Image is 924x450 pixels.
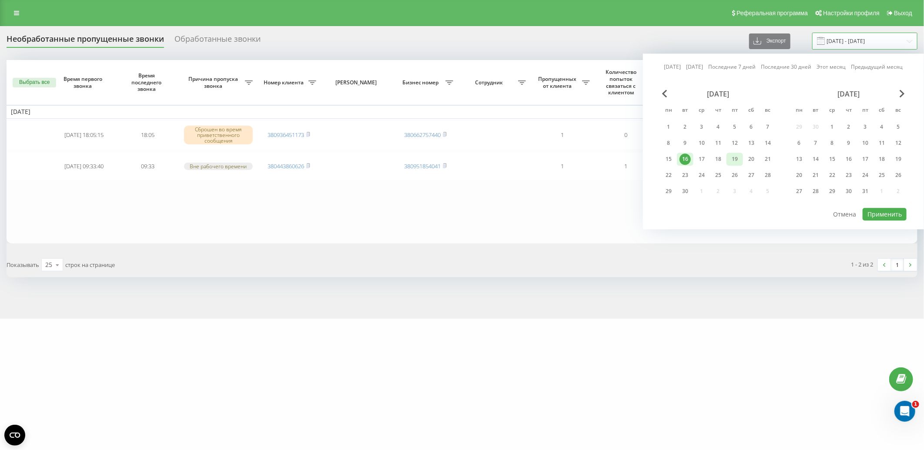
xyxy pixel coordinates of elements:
[851,260,874,269] div: 1 - 2 из 2
[662,104,675,117] abbr: понедельник
[749,33,790,49] button: Экспорт
[860,137,871,149] div: 10
[793,153,805,165] div: 13
[746,137,757,149] div: 13
[729,121,740,133] div: 5
[530,120,594,150] td: 1
[874,169,890,182] div: сб 25 окт. 2025 г.
[594,120,658,150] td: 0
[184,126,253,145] div: Сброшен во время приветственного сообщения
[535,76,582,89] span: Пропущенных от клиента
[829,208,861,220] button: Отмена
[710,120,726,133] div: чт 4 сент. 2025 г.
[793,137,805,149] div: 6
[660,153,677,166] div: пн 15 сент. 2025 г.
[726,153,743,166] div: пт 19 сент. 2025 г.
[793,104,806,117] abbr: понедельник
[660,185,677,198] div: пн 29 сент. 2025 г.
[709,63,756,71] a: Последние 7 дней
[857,185,874,198] div: пт 31 окт. 2025 г.
[817,63,846,71] a: Этот месяц
[840,169,857,182] div: чт 23 окт. 2025 г.
[851,63,903,71] a: Предыдущий месяц
[662,90,667,97] span: Previous Month
[893,170,904,181] div: 26
[893,137,904,149] div: 12
[663,186,674,197] div: 29
[328,79,386,86] span: [PERSON_NAME]
[660,137,677,150] div: пн 8 сент. 2025 г.
[876,170,887,181] div: 25
[116,152,180,181] td: 09:33
[680,121,691,133] div: 2
[876,153,887,165] div: 18
[693,137,710,150] div: ср 10 сент. 2025 г.
[530,152,594,181] td: 1
[729,137,740,149] div: 12
[863,208,907,220] button: Применить
[857,153,874,166] div: пт 17 окт. 2025 г.
[860,153,871,165] div: 17
[404,131,441,139] a: 380662757440
[713,170,724,181] div: 25
[268,162,304,170] a: 380443860626
[791,137,807,150] div: пн 6 окт. 2025 г.
[791,169,807,182] div: пн 20 окт. 2025 г.
[842,104,855,117] abbr: четверг
[712,104,725,117] abbr: четверг
[793,186,805,197] div: 27
[824,153,840,166] div: ср 15 окт. 2025 г.
[809,104,822,117] abbr: вторник
[876,121,887,133] div: 4
[696,170,707,181] div: 24
[743,137,760,150] div: сб 13 сент. 2025 г.
[664,63,681,71] a: [DATE]
[746,170,757,181] div: 27
[762,137,773,149] div: 14
[843,186,854,197] div: 30
[843,121,854,133] div: 2
[860,121,871,133] div: 3
[184,163,253,170] div: Вне рабочего времени
[807,137,824,150] div: вт 7 окт. 2025 г.
[174,34,261,48] div: Обработанные звонки
[874,153,890,166] div: сб 18 окт. 2025 г.
[13,78,56,87] button: Выбрать все
[827,186,838,197] div: 29
[860,170,871,181] div: 24
[660,169,677,182] div: пн 22 сент. 2025 г.
[791,153,807,166] div: пн 13 окт. 2025 г.
[761,104,774,117] abbr: воскресенье
[660,120,677,133] div: пн 1 сент. 2025 г.
[660,90,776,98] div: [DATE]
[268,131,304,139] a: 380936451173
[857,137,874,150] div: пт 10 окт. 2025 г.
[893,121,904,133] div: 5
[737,10,808,17] span: Реферальная программа
[52,152,116,181] td: [DATE] 09:33:40
[893,153,904,165] div: 19
[726,137,743,150] div: пт 12 сент. 2025 г.
[728,104,741,117] abbr: пятница
[840,137,857,150] div: чт 9 окт. 2025 г.
[693,120,710,133] div: ср 3 сент. 2025 г.
[677,153,693,166] div: вт 16 сент. 2025 г.
[677,137,693,150] div: вт 9 сент. 2025 г.
[713,153,724,165] div: 18
[857,169,874,182] div: пт 24 окт. 2025 г.
[693,153,710,166] div: ср 17 сент. 2025 г.
[184,76,245,89] span: Причина пропуска звонка
[677,185,693,198] div: вт 30 сент. 2025 г.
[843,153,854,165] div: 16
[743,153,760,166] div: сб 20 сент. 2025 г.
[710,169,726,182] div: чт 25 сент. 2025 г.
[843,170,854,181] div: 23
[696,137,707,149] div: 10
[762,170,773,181] div: 28
[746,121,757,133] div: 6
[824,185,840,198] div: ср 29 окт. 2025 г.
[726,120,743,133] div: пт 5 сент. 2025 г.
[859,104,872,117] abbr: пятница
[760,169,776,182] div: вс 28 сент. 2025 г.
[791,185,807,198] div: пн 27 окт. 2025 г.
